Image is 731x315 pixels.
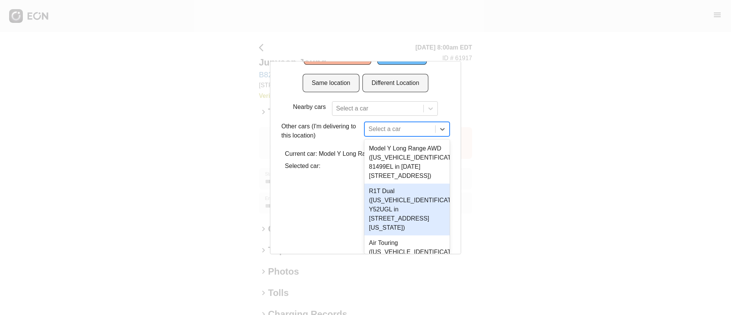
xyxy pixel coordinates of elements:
[364,184,450,235] div: R1T Dual ([US_VEHICLE_IDENTIFICATION_NUMBER] Y52UGL in [STREET_ADDRESS][US_STATE])
[285,149,446,158] p: Current car: Model Y Long Range AWD (B82UKG in 11101)
[293,102,326,112] p: Nearby cars
[281,122,361,140] p: Other cars (I'm delivering to this location)
[303,74,359,92] button: Same location
[364,141,450,184] div: Model Y Long Range AWD ([US_VEHICLE_IDENTIFICATION_NUMBER] 81499EL in [DATE][STREET_ADDRESS])
[364,235,450,287] div: Air Touring ([US_VEHICLE_IDENTIFICATION_NUMBER] FIEE33 in [STREET_ADDRESS][US_STATE])
[362,74,428,92] button: Different Location
[285,161,446,171] p: Selected car:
